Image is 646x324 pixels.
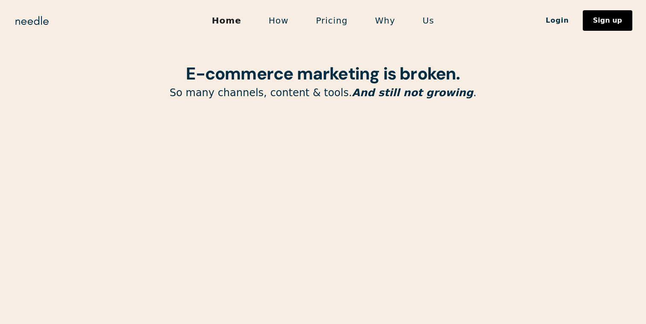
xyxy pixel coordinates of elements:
strong: E-commerce marketing is broken. [186,62,460,85]
a: Us [409,12,448,29]
a: How [255,12,302,29]
a: Home [198,12,255,29]
a: Sign up [583,10,632,31]
a: Pricing [302,12,361,29]
a: Login [532,13,583,28]
div: Sign up [593,17,622,24]
em: And still not growing [352,87,473,99]
a: Why [361,12,409,29]
p: So many channels, content & tools. . [105,86,541,100]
